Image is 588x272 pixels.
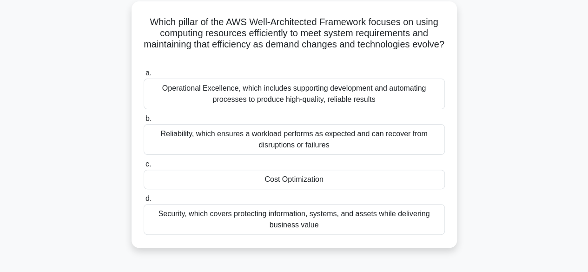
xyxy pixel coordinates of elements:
span: d. [145,194,152,202]
h5: Which pillar of the AWS Well-Architected Framework focuses on using computing resources efficient... [143,16,446,62]
div: Cost Optimization [144,170,445,189]
div: Security, which covers protecting information, systems, and assets while delivering business value [144,204,445,235]
div: Operational Excellence, which includes supporting development and automating processes to produce... [144,79,445,109]
span: a. [145,69,152,77]
span: b. [145,114,152,122]
span: c. [145,160,151,168]
div: Reliability, which ensures a workload performs as expected and can recover from disruptions or fa... [144,124,445,155]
